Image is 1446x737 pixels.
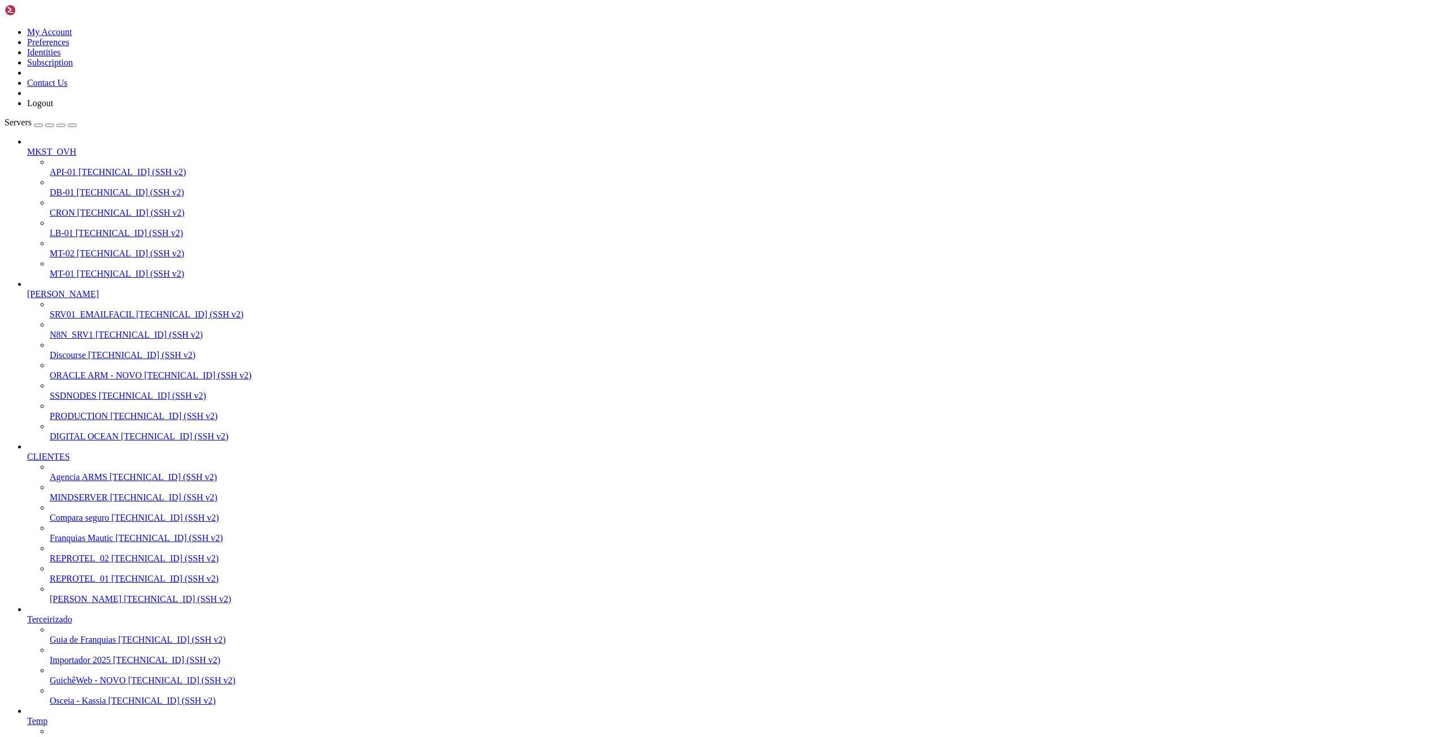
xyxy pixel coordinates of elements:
[50,208,1441,218] a: CRON [TECHNICAL_ID] (SSH v2)
[27,47,61,57] a: Identities
[50,594,121,604] span: [PERSON_NAME]
[50,564,1441,584] li: REPROTEL_01 [TECHNICAL_ID] (SSH v2)
[79,167,186,177] span: [TECHNICAL_ID] (SSH v2)
[50,675,126,685] span: GuichêWeb - NOVO
[50,269,75,278] span: MT-01
[50,360,1441,381] li: ORACLE ARM - NOVO [TECHNICAL_ID] (SSH v2)
[27,78,68,88] a: Contact Us
[27,137,1441,279] li: MKST_OVH
[5,5,69,16] img: Shellngn
[50,411,1441,421] a: PRODUCTION [TECHNICAL_ID] (SSH v2)
[50,635,1441,645] a: Guia de Franquias [TECHNICAL_ID] (SSH v2)
[50,513,1441,523] a: Compara seguro [TECHNICAL_ID] (SSH v2)
[50,330,1441,340] a: N8N_SRV1 [TECHNICAL_ID] (SSH v2)
[50,228,1441,238] a: LB-01 [TECHNICAL_ID] (SSH v2)
[50,543,1441,564] li: REPROTEL_02 [TECHNICAL_ID] (SSH v2)
[27,27,72,37] a: My Account
[50,370,1441,381] a: ORACLE ARM - NOVO [TECHNICAL_ID] (SSH v2)
[50,187,75,197] span: DB-01
[27,98,53,108] a: Logout
[27,58,73,67] a: Subscription
[50,503,1441,523] li: Compara seguro [TECHNICAL_ID] (SSH v2)
[50,167,76,177] span: API-01
[50,625,1441,645] li: Guia de Franquias [TECHNICAL_ID] (SSH v2)
[50,492,1441,503] a: MINDSERVER [TECHNICAL_ID] (SSH v2)
[50,238,1441,259] li: MT-02 [TECHNICAL_ID] (SSH v2)
[50,167,1441,177] a: API-01 [TECHNICAL_ID] (SSH v2)
[50,218,1441,238] li: LB-01 [TECHNICAL_ID] (SSH v2)
[111,513,219,522] span: [TECHNICAL_ID] (SSH v2)
[50,472,107,482] span: Agencia ARMS
[50,462,1441,482] li: Agencia ARMS [TECHNICAL_ID] (SSH v2)
[50,696,1441,706] a: Osceia - Kassia [TECHNICAL_ID] (SSH v2)
[27,452,1441,462] a: CLIENTES
[50,533,113,543] span: Franquias Mautic
[50,340,1441,360] li: Discourse [TECHNICAL_ID] (SSH v2)
[50,665,1441,686] li: GuichêWeb - NOVO [TECHNICAL_ID] (SSH v2)
[27,279,1441,442] li: [PERSON_NAME]
[50,533,1441,543] a: Franquias Mautic [TECHNICAL_ID] (SSH v2)
[50,421,1441,442] li: DIGITAL OCEAN [TECHNICAL_ID] (SSH v2)
[50,584,1441,604] li: [PERSON_NAME] [TECHNICAL_ID] (SSH v2)
[115,533,223,543] span: [TECHNICAL_ID] (SSH v2)
[50,330,93,339] span: N8N_SRV1
[27,716,47,726] span: Temp
[108,696,216,705] span: [TECHNICAL_ID] (SSH v2)
[50,309,134,319] span: SRV01_EMAILFACIL
[5,117,77,127] a: Servers
[50,523,1441,543] li: Franquias Mautic [TECHNICAL_ID] (SSH v2)
[118,635,225,644] span: [TECHNICAL_ID] (SSH v2)
[27,37,69,47] a: Preferences
[50,431,1441,442] a: DIGITAL OCEAN [TECHNICAL_ID] (SSH v2)
[50,686,1441,706] li: Osceia - Kassia [TECHNICAL_ID] (SSH v2)
[50,391,97,400] span: SSDNODES
[121,431,228,441] span: [TECHNICAL_ID] (SSH v2)
[50,350,86,360] span: Discourse
[50,696,106,705] span: Osceia - Kassia
[50,472,1441,482] a: Agencia ARMS [TECHNICAL_ID] (SSH v2)
[50,655,1441,665] a: Importador 2025 [TECHNICAL_ID] (SSH v2)
[77,208,184,217] span: [TECHNICAL_ID] (SSH v2)
[50,259,1441,279] li: MT-01 [TECHNICAL_ID] (SSH v2)
[27,452,70,461] span: CLIENTES
[50,320,1441,340] li: N8N_SRV1 [TECHNICAL_ID] (SSH v2)
[50,553,1441,564] a: REPROTEL_02 [TECHNICAL_ID] (SSH v2)
[50,401,1441,421] li: PRODUCTION [TECHNICAL_ID] (SSH v2)
[27,442,1441,604] li: CLIENTES
[50,492,108,502] span: MINDSERVER
[27,604,1441,706] li: Terceirizado
[50,248,75,258] span: MT-02
[76,228,183,238] span: [TECHNICAL_ID] (SSH v2)
[27,147,1441,157] a: MKST_OVH
[5,117,32,127] span: Servers
[27,289,99,299] span: [PERSON_NAME]
[50,635,116,644] span: Guia de Franquias
[50,645,1441,665] li: Importador 2025 [TECHNICAL_ID] (SSH v2)
[50,482,1441,503] li: MINDSERVER [TECHNICAL_ID] (SSH v2)
[50,370,142,380] span: ORACLE ARM - NOVO
[77,269,184,278] span: [TECHNICAL_ID] (SSH v2)
[95,330,203,339] span: [TECHNICAL_ID] (SSH v2)
[110,411,217,421] span: [TECHNICAL_ID] (SSH v2)
[124,594,231,604] span: [TECHNICAL_ID] (SSH v2)
[27,716,1441,726] a: Temp
[50,177,1441,198] li: DB-01 [TECHNICAL_ID] (SSH v2)
[27,614,72,624] span: Terceirizado
[110,472,217,482] span: [TECHNICAL_ID] (SSH v2)
[111,574,219,583] span: [TECHNICAL_ID] (SSH v2)
[27,289,1441,299] a: [PERSON_NAME]
[50,574,1441,584] a: REPROTEL_01 [TECHNICAL_ID] (SSH v2)
[111,553,219,563] span: [TECHNICAL_ID] (SSH v2)
[50,208,75,217] span: CRON
[77,187,184,197] span: [TECHNICAL_ID] (SSH v2)
[99,391,206,400] span: [TECHNICAL_ID] (SSH v2)
[50,594,1441,604] a: [PERSON_NAME] [TECHNICAL_ID] (SSH v2)
[50,350,1441,360] a: Discourse [TECHNICAL_ID] (SSH v2)
[50,187,1441,198] a: DB-01 [TECHNICAL_ID] (SSH v2)
[50,411,108,421] span: PRODUCTION
[50,655,111,665] span: Importador 2025
[50,381,1441,401] li: SSDNODES [TECHNICAL_ID] (SSH v2)
[50,309,1441,320] a: SRV01_EMAILFACIL [TECHNICAL_ID] (SSH v2)
[27,614,1441,625] a: Terceirizado
[113,655,220,665] span: [TECHNICAL_ID] (SSH v2)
